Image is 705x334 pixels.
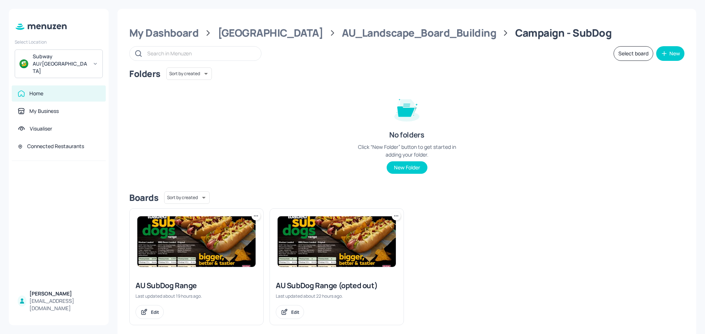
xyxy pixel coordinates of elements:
[135,293,257,299] div: Last updated about 19 hours ago.
[29,90,43,97] div: Home
[129,26,199,40] div: My Dashboard
[614,46,653,61] button: Select board
[29,297,100,312] div: [EMAIL_ADDRESS][DOMAIN_NAME]
[19,59,28,68] img: avatar
[30,125,52,132] div: Visualiser
[151,309,159,315] div: Edit
[137,216,256,267] img: 2025-09-01-1756700748201pc31hqpmjd.jpeg
[129,68,160,80] div: Folders
[166,66,212,81] div: Sort by created
[164,190,210,205] div: Sort by created
[278,216,396,267] img: 2025-09-01-1756690132041elouzptm4n.jpeg
[147,48,254,59] input: Search in Menuzen
[29,107,59,115] div: My Business
[129,192,158,203] div: Boards
[218,26,323,40] div: [GEOGRAPHIC_DATA]
[342,26,496,40] div: AU_Landscape_Board_Building
[15,39,103,45] div: Select Location
[389,130,424,140] div: No folders
[515,26,611,40] div: Campaign - SubDog
[276,280,398,291] div: AU SubDog Range (opted out)
[33,53,88,75] div: Subway AU/[GEOGRAPHIC_DATA]
[388,90,425,127] img: folder-empty
[656,46,684,61] button: New
[387,161,427,174] button: New Folder
[27,143,84,150] div: Connected Restaurants
[276,293,398,299] div: Last updated about 22 hours ago.
[135,280,257,291] div: AU SubDog Range
[352,143,462,158] div: Click “New Folder” button to get started in adding your folder.
[291,309,299,315] div: Edit
[669,51,680,56] div: New
[29,290,100,297] div: [PERSON_NAME]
